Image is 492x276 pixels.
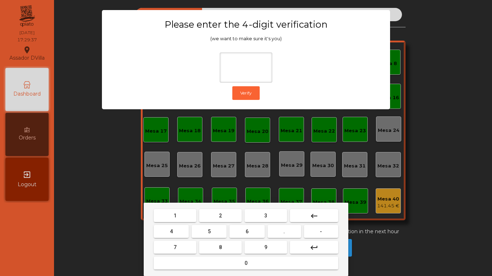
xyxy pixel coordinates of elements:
[210,36,282,41] span: (we want to make sure it's you)
[219,244,222,250] span: 8
[154,225,189,238] button: 4
[219,213,222,218] span: 2
[310,212,318,220] mat-icon: keyboard_backspace
[199,209,242,222] button: 2
[245,260,247,266] span: 0
[208,229,211,234] span: 5
[304,225,338,238] button: -
[154,241,196,254] button: 7
[192,225,227,238] button: 5
[174,213,176,218] span: 1
[264,213,267,218] span: 3
[154,209,196,222] button: 1
[245,209,287,222] button: 3
[245,241,287,254] button: 9
[154,257,338,270] button: 0
[232,86,260,100] button: Verify
[268,225,301,238] button: .
[246,229,249,234] span: 6
[229,225,264,238] button: 6
[170,229,173,234] span: 4
[264,244,267,250] span: 9
[283,229,285,234] span: .
[310,243,318,252] mat-icon: keyboard_return
[174,244,176,250] span: 7
[116,19,376,30] h3: Please enter the 4-digit verification
[320,229,322,234] span: -
[199,241,242,254] button: 8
